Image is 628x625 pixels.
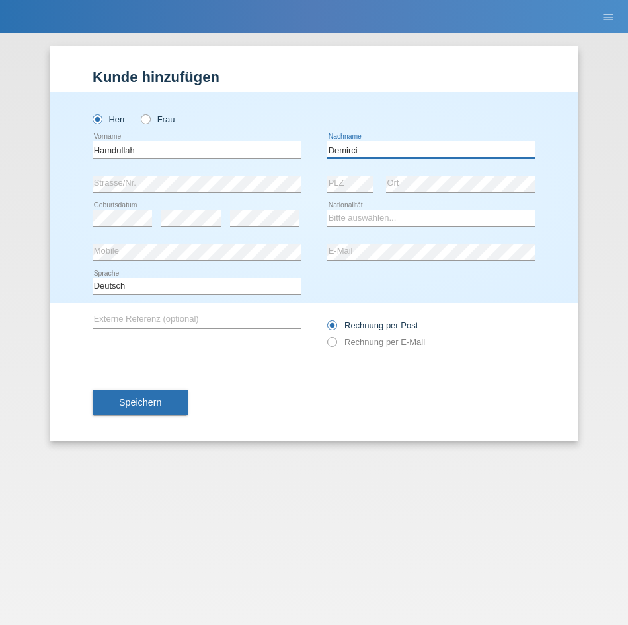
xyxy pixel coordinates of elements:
i: menu [602,11,615,24]
label: Frau [141,114,175,124]
input: Rechnung per E-Mail [327,337,336,353]
h1: Kunde hinzufügen [93,69,535,85]
input: Herr [93,114,101,123]
label: Rechnung per E-Mail [327,337,425,347]
button: Speichern [93,390,188,415]
span: Speichern [119,397,161,408]
a: menu [595,13,621,20]
label: Herr [93,114,126,124]
input: Rechnung per Post [327,320,336,337]
label: Rechnung per Post [327,320,418,330]
input: Frau [141,114,149,123]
